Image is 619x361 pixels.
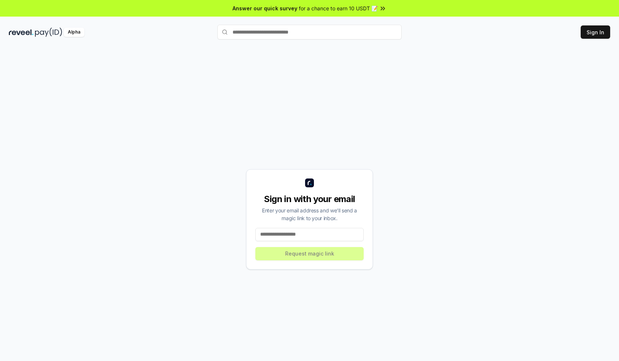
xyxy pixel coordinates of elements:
[232,4,297,12] span: Answer our quick survey
[299,4,378,12] span: for a chance to earn 10 USDT 📝
[581,25,610,39] button: Sign In
[64,28,84,37] div: Alpha
[255,193,364,205] div: Sign in with your email
[305,178,314,187] img: logo_small
[9,28,34,37] img: reveel_dark
[35,28,62,37] img: pay_id
[255,206,364,222] div: Enter your email address and we’ll send a magic link to your inbox.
